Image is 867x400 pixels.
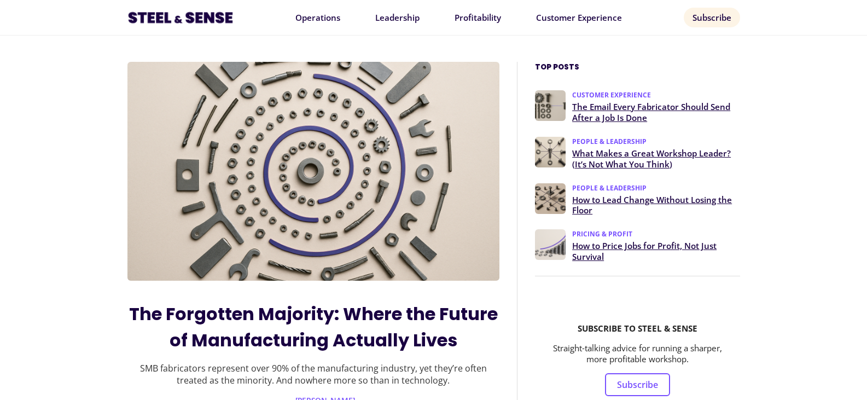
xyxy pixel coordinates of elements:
[572,137,740,146] span: PEOPLE & LEADERSHIP
[572,102,740,124] a: The Email Every Fabricator Should Send After a Job Is Done
[572,183,740,193] span: PEOPLE & LEADERSHIP
[287,8,349,27] a: Operations
[572,90,740,100] span: CUSTOMER EXPERIENCE
[127,62,500,281] img: The Forgotten Majority: Where the Future of Manufacturing Actually Lives
[572,195,740,217] a: How to Lead Change Without Losing the Floor
[535,183,566,214] img: How to Lead Change Without Losing the Floor
[127,362,500,386] p: SMB fabricators represent over 90% of the manufacturing industry, yet they’re often treated as th...
[366,8,428,27] a: Leadership
[535,90,566,121] img: The Email Every Fabricator Should Send After a Job Is Done
[287,11,631,24] div: Navigation Menu
[527,8,631,27] a: Customer Experience
[605,373,670,396] a: Subscribe
[446,8,510,27] a: Profitability
[535,137,566,167] img: What Makes a Great Workshop Leader? (It’s Not What You Think)
[129,302,498,352] a: The Forgotten Majority: Where the Future of Manufacturing Actually Lives
[684,8,740,27] a: Subscribe
[544,343,731,364] p: Straight-talking advice for running a sharper, more profitable workshop.
[535,229,566,260] img: How to Price Jobs for Profit, Not Just Survival
[572,229,740,239] span: PRICING & PROFIT
[572,148,740,170] a: What Makes a Great Workshop Leader? (It’s Not What You Think)
[578,323,697,334] b: SUBSCRIBE TO STEEL & SENSE
[127,9,234,26] img: Factory logo
[572,241,740,263] a: How to Price Jobs for Profit, Not Just Survival
[535,62,740,73] h3: Top Posts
